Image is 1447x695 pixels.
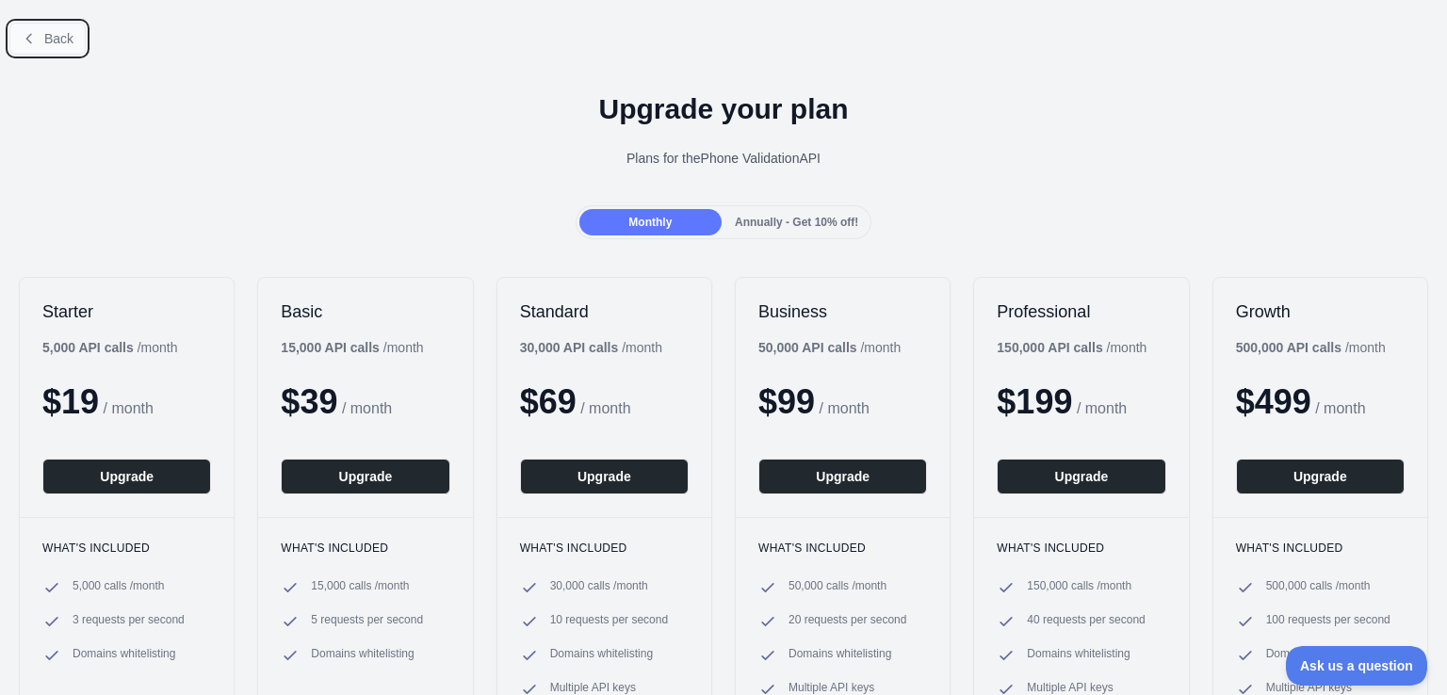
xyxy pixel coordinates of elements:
[758,338,901,357] div: / month
[1077,400,1127,416] span: / month
[520,338,662,357] div: / month
[997,382,1072,421] span: $ 199
[1236,382,1311,421] span: $ 499
[520,382,577,421] span: $ 69
[758,382,815,421] span: $ 99
[1236,338,1386,357] div: / month
[580,400,630,416] span: / month
[520,340,619,355] b: 30,000 API calls
[820,400,870,416] span: / month
[758,340,857,355] b: 50,000 API calls
[1286,646,1428,686] iframe: Toggle Customer Support
[997,340,1102,355] b: 150,000 API calls
[1236,340,1341,355] b: 500,000 API calls
[997,338,1146,357] div: / month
